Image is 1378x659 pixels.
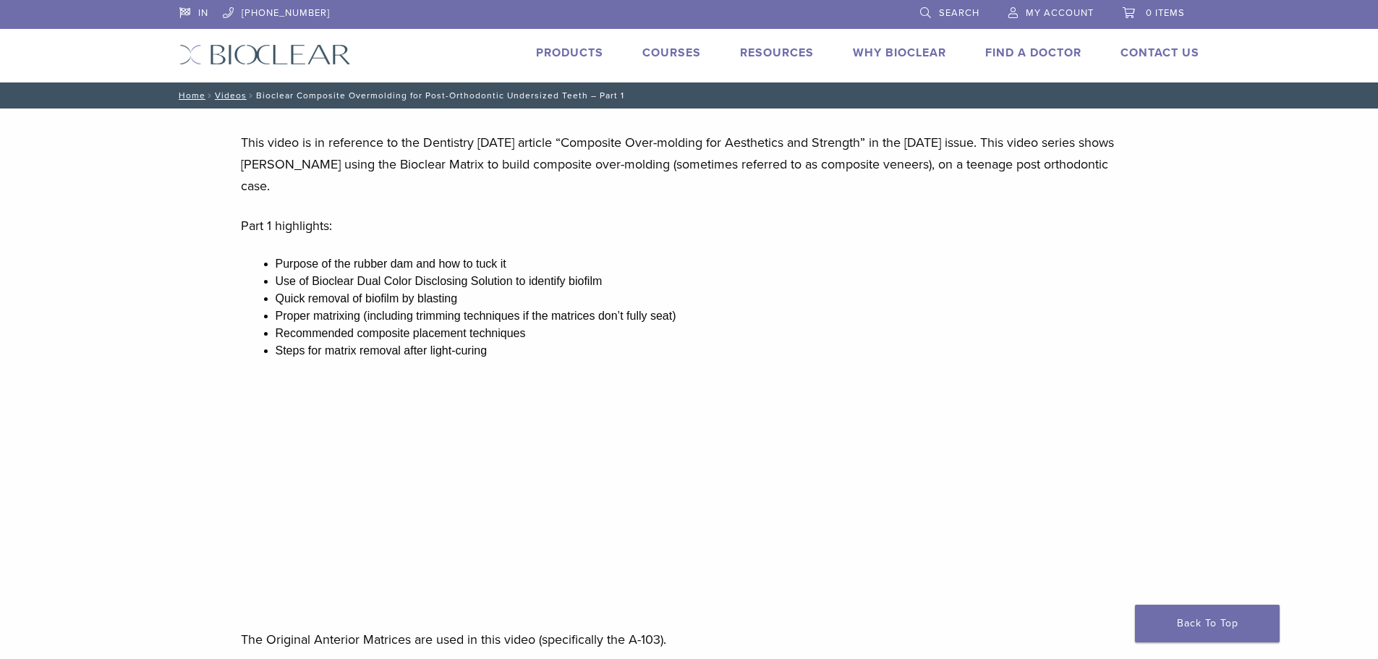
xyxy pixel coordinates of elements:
[179,44,351,65] img: Bioclear
[985,46,1081,60] a: Find A Doctor
[241,132,1138,197] p: This video is in reference to the Dentistry [DATE] article “Composite Over-molding for Aesthetics...
[276,290,1138,307] li: Quick removal of biofilm by blasting
[276,273,1138,290] li: Use of Bioclear Dual Color Disclosing Solution to identify biofilm
[169,82,1210,109] nav: Bioclear Composite Overmolding for Post-Orthodontic Undersized Teeth – Part 1
[247,92,256,99] span: /
[1026,7,1094,19] span: My Account
[740,46,814,60] a: Resources
[241,215,1138,237] p: Part 1 highlights:
[1146,7,1185,19] span: 0 items
[205,92,215,99] span: /
[276,255,1138,273] li: Purpose of the rubber dam and how to tuck it
[853,46,946,60] a: Why Bioclear
[276,307,1138,325] li: Proper matrixing (including trimming techniques if the matrices don’t fully seat)
[536,46,603,60] a: Products
[1120,46,1199,60] a: Contact Us
[174,90,205,101] a: Home
[1135,605,1280,642] a: Back To Top
[241,629,1138,650] p: The Original Anterior Matrices are used in this video (specifically the A-103).
[276,325,1138,342] li: Recommended composite placement techniques
[276,342,1138,360] li: Steps for matrix removal after light-curing
[939,7,979,19] span: Search
[642,46,701,60] a: Courses
[215,90,247,101] a: Videos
